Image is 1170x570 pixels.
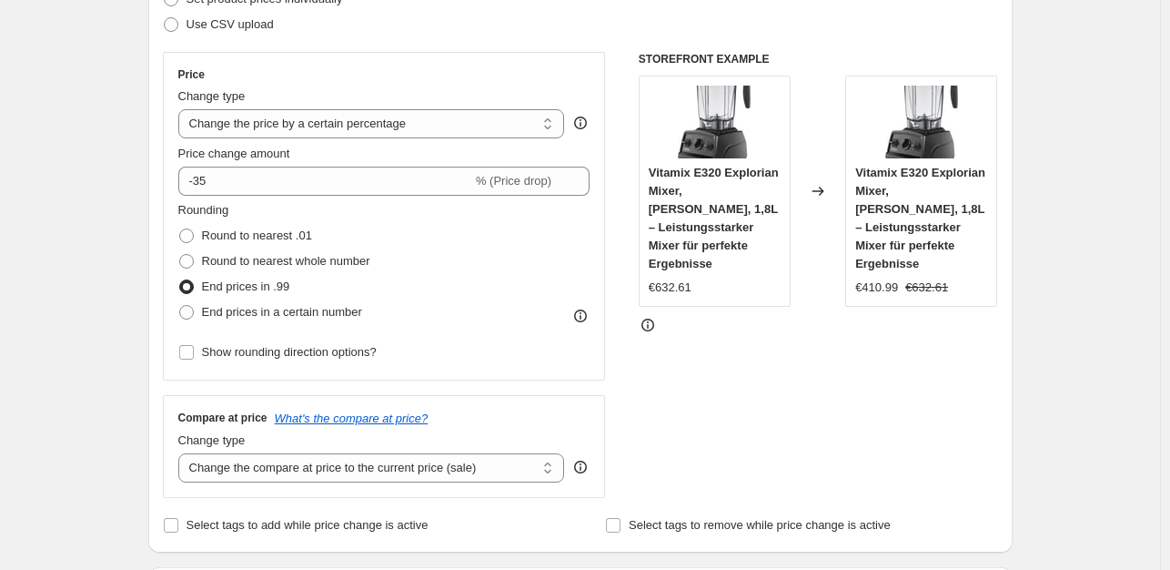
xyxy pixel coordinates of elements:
div: help [571,114,590,132]
span: End prices in a certain number [202,305,362,319]
span: Change type [178,433,246,447]
span: Show rounding direction options? [202,345,377,359]
span: % (Price drop) [476,174,551,188]
h3: Compare at price [178,411,267,425]
span: Change type [178,89,246,103]
span: Use CSV upload [187,17,274,31]
div: €632.61 [649,279,691,297]
span: Select tags to add while price change is active [187,518,429,532]
button: What's the compare at price? [275,412,429,425]
img: 51OKn2qpe2L_80x.jpg [885,86,958,158]
span: Vitamix E320 Explorian Mixer, [PERSON_NAME], 1,8L – Leistungsstarker Mixer für perfekte Ergebnisse [855,166,985,270]
input: -15 [178,167,472,196]
span: Round to nearest .01 [202,229,312,242]
div: €410.99 [855,279,898,297]
span: Round to nearest whole number [202,254,370,268]
div: help [571,458,590,476]
span: Rounding [178,203,229,217]
span: Vitamix E320 Explorian Mixer, [PERSON_NAME], 1,8L – Leistungsstarker Mixer für perfekte Ergebnisse [649,166,779,270]
span: Select tags to remove while price change is active [629,518,891,532]
span: Price change amount [178,147,290,160]
strike: €632.61 [905,279,948,297]
span: End prices in .99 [202,280,290,293]
h6: STOREFRONT EXAMPLE [639,52,998,66]
img: 51OKn2qpe2L_80x.jpg [678,86,751,158]
h3: Price [178,67,205,82]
